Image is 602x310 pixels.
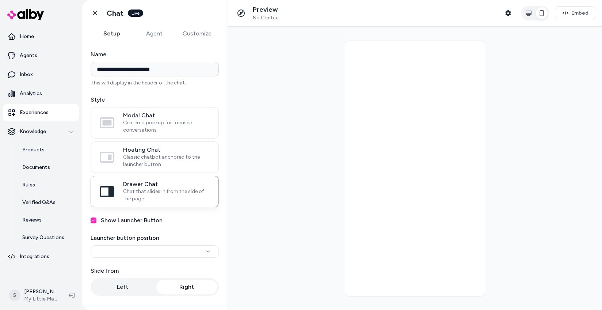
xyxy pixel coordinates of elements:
button: Right [156,280,218,294]
p: Survey Questions [22,234,64,241]
span: Modal Chat [123,112,210,119]
label: Style [91,95,219,104]
p: Analytics [20,90,42,97]
span: My Little Magic Shop [24,295,57,303]
p: Experiences [20,109,49,116]
p: Verified Q&As [22,199,56,206]
label: Name [91,50,219,59]
p: Rules [22,181,35,189]
button: S[PERSON_NAME]My Little Magic Shop [4,284,63,307]
span: Chat that slides in from the side of the page [123,188,210,203]
span: Centered pop-up for focused conversations [123,119,210,134]
a: Analytics [3,85,79,102]
span: S [9,290,20,301]
span: Classic chatbot anchored to the launcher button [123,154,210,168]
a: Integrations [3,248,79,265]
img: alby Logo [7,9,44,20]
p: This will display in the header of the chat. [91,79,219,87]
p: Products [22,146,45,154]
a: Survey Questions [15,229,79,246]
span: Drawer Chat [123,181,210,188]
p: Home [20,33,34,40]
button: Agent [133,26,175,41]
label: Launcher button position [91,234,219,242]
span: No Context [253,15,280,21]
button: Embed [555,6,596,20]
a: Agents [3,47,79,64]
p: [PERSON_NAME] [24,288,57,295]
p: Inbox [20,71,33,78]
p: Documents [22,164,50,171]
label: Show Launcher Button [101,216,163,225]
a: Verified Q&As [15,194,79,211]
a: Inbox [3,66,79,83]
p: Integrations [20,253,49,260]
button: Knowledge [3,123,79,140]
p: Reviews [22,216,42,224]
button: Setup [91,26,133,41]
label: Slide from [91,266,219,275]
a: Experiences [3,104,79,121]
a: Home [3,28,79,45]
h1: Chat [107,9,123,18]
span: Embed [571,10,588,17]
a: Rules [15,176,79,194]
button: Customize [175,26,219,41]
a: Documents [15,159,79,176]
a: Reviews [15,211,79,229]
p: Preview [253,5,280,14]
p: Knowledge [20,128,46,135]
p: Agents [20,52,37,59]
span: Floating Chat [123,146,210,154]
a: Products [15,141,79,159]
button: Left [92,280,153,294]
div: Live [128,10,143,17]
